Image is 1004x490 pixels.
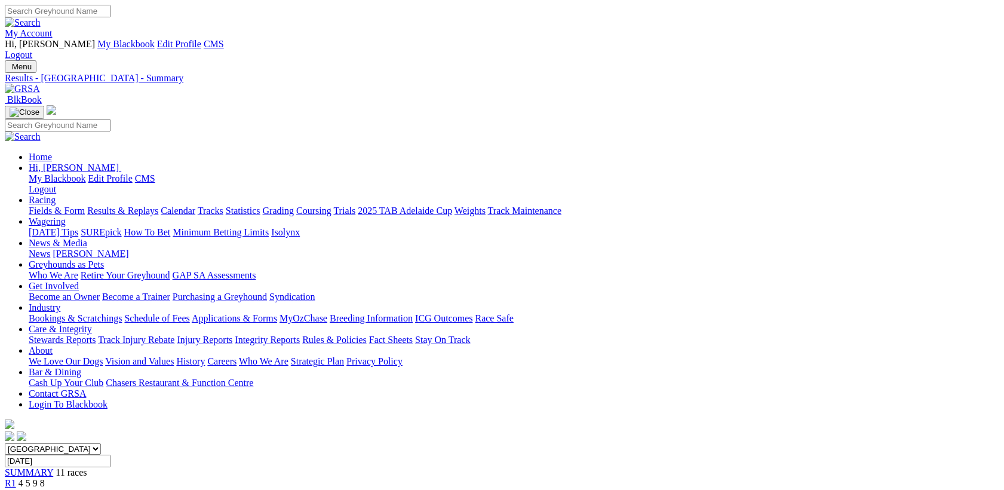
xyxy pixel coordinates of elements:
[280,313,327,323] a: MyOzChase
[29,345,53,356] a: About
[192,313,277,323] a: Applications & Forms
[29,292,999,302] div: Get Involved
[29,399,108,409] a: Login To Blackbook
[29,206,999,216] div: Racing
[330,313,413,323] a: Breeding Information
[7,94,42,105] span: BlkBook
[207,356,237,366] a: Careers
[29,152,52,162] a: Home
[29,206,85,216] a: Fields & Form
[29,270,78,280] a: Who We Are
[358,206,452,216] a: 2025 TAB Adelaide Cup
[5,419,14,429] img: logo-grsa-white.png
[173,270,256,280] a: GAP SA Assessments
[53,249,128,259] a: [PERSON_NAME]
[29,163,119,173] span: Hi, [PERSON_NAME]
[97,39,155,49] a: My Blackbook
[124,313,189,323] a: Schedule of Fees
[81,227,121,237] a: SUREpick
[106,378,253,388] a: Chasers Restaurant & Function Centre
[29,378,103,388] a: Cash Up Your Club
[29,173,86,183] a: My Blackbook
[56,467,87,477] span: 11 races
[19,478,45,488] span: 4 5 9 8
[5,478,16,488] a: R1
[5,431,14,441] img: facebook.svg
[5,467,53,477] a: SUMMARY
[369,335,413,345] a: Fact Sheets
[29,313,999,324] div: Industry
[5,119,110,131] input: Search
[98,335,174,345] a: Track Injury Rebate
[5,28,53,38] a: My Account
[271,227,300,237] a: Isolynx
[235,335,300,345] a: Integrity Reports
[88,173,133,183] a: Edit Profile
[5,131,41,142] img: Search
[5,50,32,60] a: Logout
[269,292,315,302] a: Syndication
[455,206,486,216] a: Weights
[29,313,122,323] a: Bookings & Scratchings
[29,173,999,195] div: Hi, [PERSON_NAME]
[29,302,60,313] a: Industry
[29,367,81,377] a: Bar & Dining
[5,106,44,119] button: Toggle navigation
[81,270,170,280] a: Retire Your Greyhound
[177,335,232,345] a: Injury Reports
[173,227,269,237] a: Minimum Betting Limits
[29,335,999,345] div: Care & Integrity
[105,356,174,366] a: Vision and Values
[173,292,267,302] a: Purchasing a Greyhound
[5,84,40,94] img: GRSA
[29,292,100,302] a: Become an Owner
[415,313,472,323] a: ICG Outcomes
[302,335,367,345] a: Rules & Policies
[29,249,999,259] div: News & Media
[29,184,56,194] a: Logout
[333,206,355,216] a: Trials
[29,216,66,226] a: Wagering
[29,388,86,399] a: Contact GRSA
[29,227,999,238] div: Wagering
[296,206,331,216] a: Coursing
[488,206,561,216] a: Track Maintenance
[198,206,223,216] a: Tracks
[5,39,95,49] span: Hi, [PERSON_NAME]
[10,108,39,117] img: Close
[29,324,92,334] a: Care & Integrity
[124,227,171,237] a: How To Bet
[226,206,260,216] a: Statistics
[29,238,87,248] a: News & Media
[346,356,403,366] a: Privacy Policy
[5,455,110,467] input: Select date
[5,17,41,28] img: Search
[17,431,26,441] img: twitter.svg
[5,73,999,84] a: Results - [GEOGRAPHIC_DATA] - Summary
[415,335,470,345] a: Stay On Track
[475,313,513,323] a: Race Safe
[5,5,110,17] input: Search
[239,356,288,366] a: Who We Are
[204,39,224,49] a: CMS
[263,206,294,216] a: Grading
[29,227,78,237] a: [DATE] Tips
[47,105,56,115] img: logo-grsa-white.png
[29,335,96,345] a: Stewards Reports
[161,206,195,216] a: Calendar
[5,39,999,60] div: My Account
[176,356,205,366] a: History
[29,195,56,205] a: Racing
[87,206,158,216] a: Results & Replays
[29,281,79,291] a: Get Involved
[29,356,103,366] a: We Love Our Dogs
[12,62,32,71] span: Menu
[5,94,42,105] a: BlkBook
[29,259,104,269] a: Greyhounds as Pets
[157,39,201,49] a: Edit Profile
[29,249,50,259] a: News
[291,356,344,366] a: Strategic Plan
